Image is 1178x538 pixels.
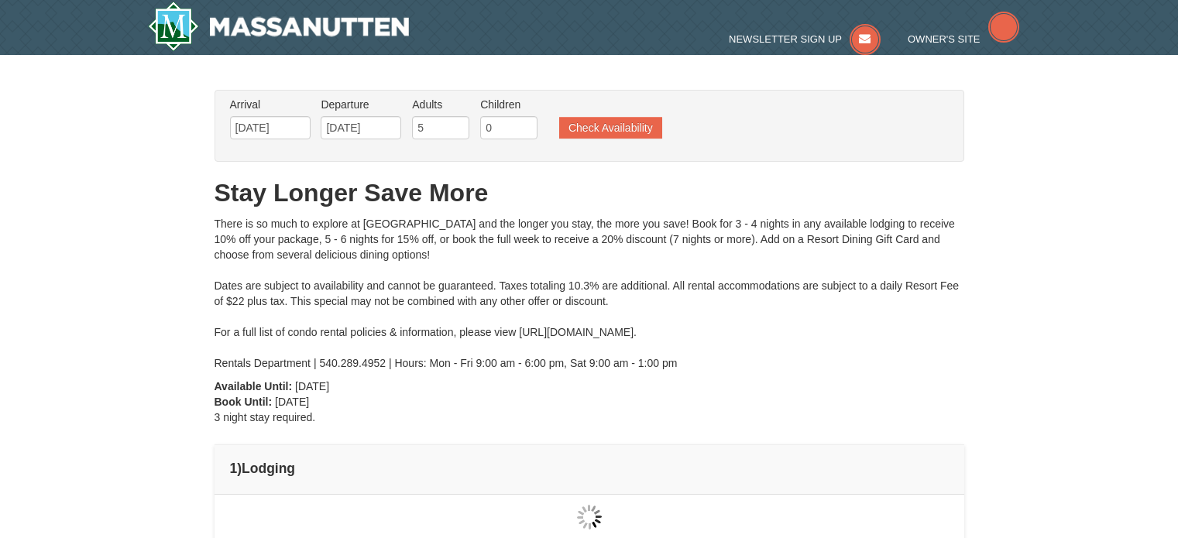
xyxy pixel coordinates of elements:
h4: 1 Lodging [230,461,949,476]
img: wait gif [577,505,602,529]
a: Newsletter Sign Up [729,33,881,45]
span: 3 night stay required. [215,411,316,423]
a: Massanutten Resort [148,2,410,51]
strong: Available Until: [215,380,293,392]
label: Children [480,97,537,112]
span: [DATE] [275,396,309,408]
a: Owner's Site [908,33,1019,45]
span: Newsletter Sign Up [729,33,842,45]
strong: Book Until: [215,396,273,408]
label: Arrival [230,97,311,112]
img: Massanutten Resort Logo [148,2,410,51]
span: [DATE] [295,380,329,392]
div: There is so much to explore at [GEOGRAPHIC_DATA] and the longer you stay, the more you save! Book... [215,216,964,371]
span: ) [237,461,242,476]
label: Adults [412,97,469,112]
button: Check Availability [559,117,662,139]
span: Owner's Site [908,33,981,45]
label: Departure [321,97,401,112]
h1: Stay Longer Save More [215,177,964,208]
